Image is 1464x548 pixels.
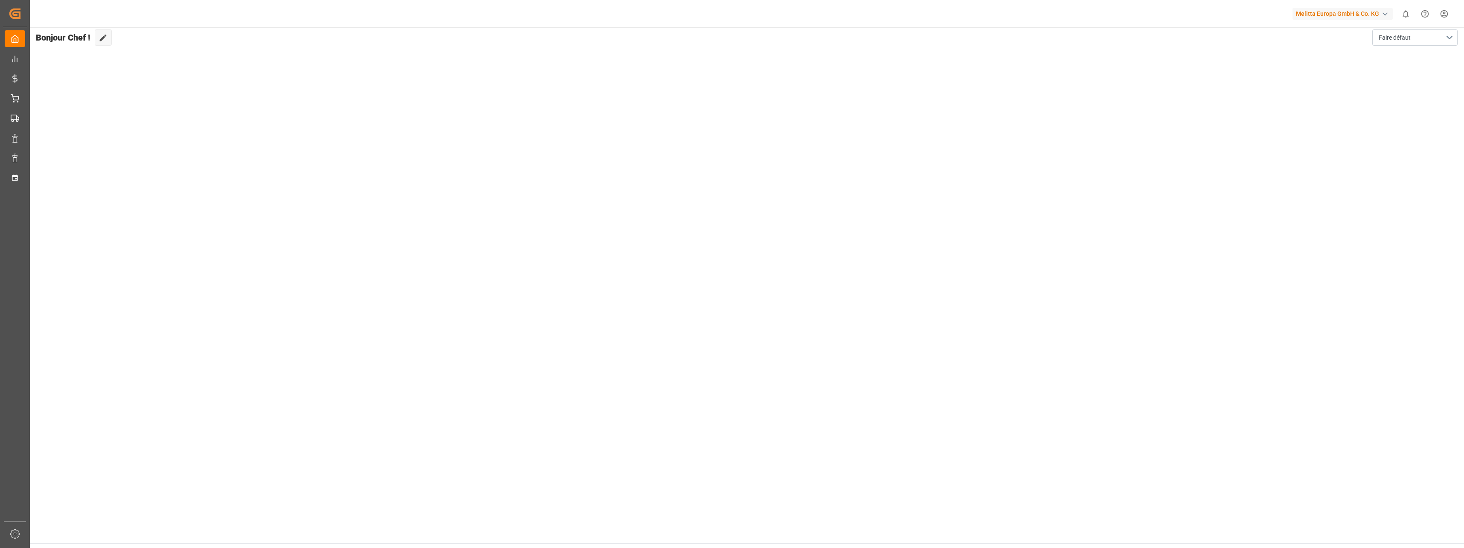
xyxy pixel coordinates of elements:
[1379,33,1411,42] span: Faire défaut
[1293,6,1396,22] button: Melitta Europa GmbH & Co. KG
[1372,29,1458,46] button: Ouvrir le menu
[1396,4,1415,23] button: Afficher 0 nouvelles notifications
[36,29,90,46] span: Bonjour Chef !
[1415,4,1435,23] button: Centre d’aide
[1296,9,1379,18] font: Melitta Europa GmbH & Co. KG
